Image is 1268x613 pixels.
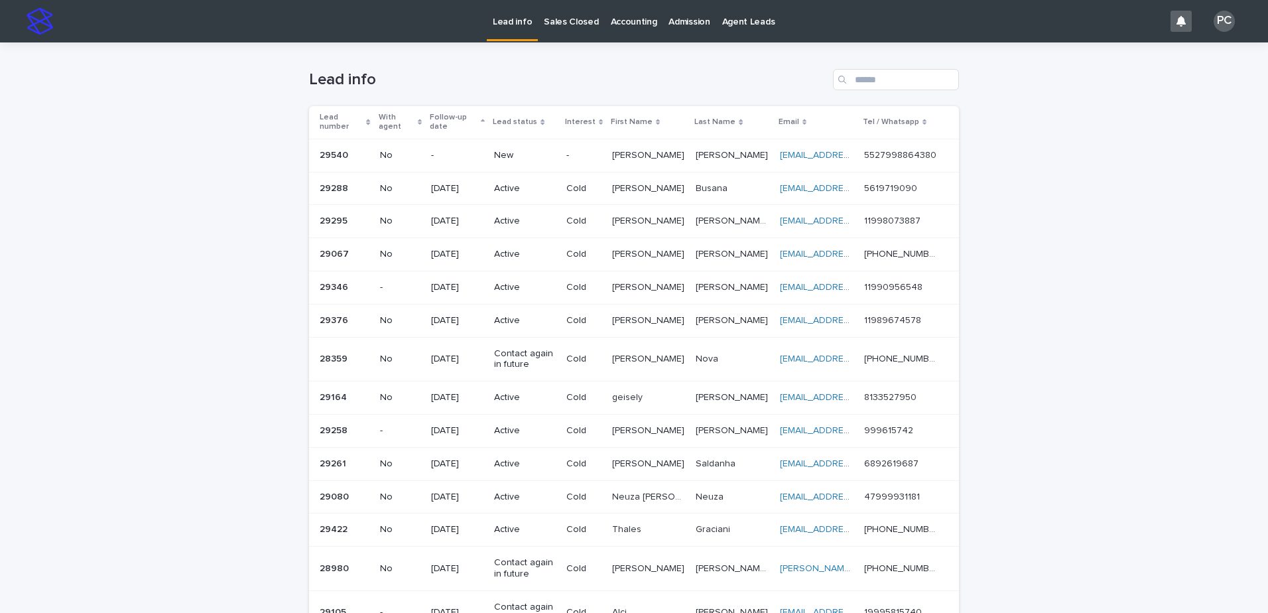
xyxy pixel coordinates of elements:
p: samantha Carneiro [696,423,771,437]
p: Thales [612,521,644,535]
p: 8133527950 [864,389,919,403]
p: 28980 [320,561,351,575]
tr: 2934629346 -[DATE]ActiveCold[PERSON_NAME][PERSON_NAME] [PERSON_NAME][PERSON_NAME] [EMAIL_ADDRESS]... [309,271,959,304]
a: [EMAIL_ADDRESS][DOMAIN_NAME] [780,459,930,468]
p: [PERSON_NAME] [612,561,687,575]
p: Cold [566,524,602,535]
p: Cold [566,492,602,503]
a: [EMAIL_ADDRESS][DOMAIN_NAME] [780,492,930,502]
p: [PERSON_NAME] [612,147,687,161]
p: [PHONE_NUMBER] [864,246,940,260]
p: New [494,150,555,161]
p: No [380,492,420,503]
p: 29540 [320,147,351,161]
p: No [380,392,420,403]
p: [PHONE_NUMBER] [864,521,940,535]
p: 29261 [320,456,349,470]
tr: 2908029080 No[DATE]ActiveColdNeuza [PERSON_NAME]Neuza [PERSON_NAME] NeuzaNeuza [EMAIL_ADDRESS][DO... [309,480,959,513]
a: [EMAIL_ADDRESS][DOMAIN_NAME] [780,151,930,160]
p: Neuza [696,489,726,503]
p: No [380,183,420,194]
tr: 2937629376 No[DATE]ActiveCold[PERSON_NAME][PERSON_NAME] [PERSON_NAME][PERSON_NAME] [EMAIL_ADDRESS... [309,304,959,337]
p: Pereira Fagundes [696,213,771,227]
p: Active [494,183,555,194]
p: [DATE] [431,425,484,437]
p: [PERSON_NAME] [612,213,687,227]
div: PC [1214,11,1235,32]
p: [DATE] [431,282,484,293]
p: No [380,315,420,326]
p: 29295 [320,213,350,227]
p: Cold [566,354,602,365]
p: Tel / Whatsapp [863,115,919,129]
p: 11990956548 [864,279,925,293]
p: [PHONE_NUMBER] [864,561,940,575]
a: [PERSON_NAME][EMAIL_ADDRESS][DOMAIN_NAME] [780,564,1002,573]
p: Lead status [493,115,537,129]
input: Search [833,69,959,90]
p: [DATE] [431,524,484,535]
p: 29422 [320,521,350,535]
p: 6892619687 [864,456,921,470]
p: [DATE] [431,183,484,194]
a: [EMAIL_ADDRESS][DOMAIN_NAME] [780,216,930,226]
p: Active [494,524,555,535]
p: 29376 [320,312,351,326]
p: Cold [566,315,602,326]
p: Last Name [694,115,735,129]
p: [PERSON_NAME] [612,456,687,470]
p: [DATE] [431,563,484,575]
p: [PERSON_NAME] [696,246,771,260]
p: Active [494,458,555,470]
p: 28359 [320,351,350,365]
p: Active [494,492,555,503]
p: [PERSON_NAME] [612,351,687,365]
p: 47999931181 [864,489,922,503]
p: Active [494,249,555,260]
tr: 2926129261 No[DATE]ActiveCold[PERSON_NAME][PERSON_NAME] SaldanhaSaldanha [EMAIL_ADDRESS][DOMAIN_N... [309,447,959,480]
a: [EMAIL_ADDRESS][DOMAIN_NAME] [780,316,930,325]
p: 29164 [320,389,349,403]
p: No [380,524,420,535]
p: [DATE] [431,216,484,227]
p: 29067 [320,246,351,260]
a: [EMAIL_ADDRESS][DOMAIN_NAME] [780,426,930,435]
p: Graciani [696,521,733,535]
a: [EMAIL_ADDRESS][DOMAIN_NAME] [780,283,930,292]
p: Cold [566,183,602,194]
p: Active [494,392,555,403]
p: Neuza Maria Vítor [612,489,688,503]
p: Cold [566,392,602,403]
p: Cold [566,216,602,227]
p: Email [779,115,799,129]
p: Cold [566,458,602,470]
p: Nova [696,351,721,365]
a: [EMAIL_ADDRESS][DOMAIN_NAME] [780,184,930,193]
tr: 2942229422 No[DATE]ActiveColdThalesThales GracianiGraciani [EMAIL_ADDRESS][DOMAIN_NAME] [PHONE_NU... [309,513,959,547]
p: - [431,150,484,161]
p: Active [494,282,555,293]
p: [PERSON_NAME] [612,246,687,260]
p: Contact again in future [494,557,555,580]
p: 11998073887 [864,213,923,227]
p: Active [494,425,555,437]
p: Lead number [320,110,363,135]
p: No [380,150,420,161]
tr: 2835928359 No[DATE]Contact again in futureCold[PERSON_NAME][PERSON_NAME] NovaNova [EMAIL_ADDRESS]... [309,337,959,381]
p: duarte de oliveira [696,389,771,403]
tr: 2925829258 -[DATE]ActiveCold[PERSON_NAME][PERSON_NAME] [PERSON_NAME][PERSON_NAME] [EMAIL_ADDRESS]... [309,414,959,447]
p: Interest [565,115,596,129]
tr: 2954029540 No-New-[PERSON_NAME][PERSON_NAME] [PERSON_NAME][PERSON_NAME] [EMAIL_ADDRESS][DOMAIN_NA... [309,139,959,172]
p: [PERSON_NAME] [612,423,687,437]
p: No [380,216,420,227]
p: 11989674578 [864,312,924,326]
p: [DATE] [431,458,484,470]
img: stacker-logo-s-only.png [27,8,53,34]
h1: Lead info [309,70,828,90]
p: [DATE] [431,492,484,503]
p: [DATE] [431,315,484,326]
p: No [380,249,420,260]
tr: 2906729067 No[DATE]ActiveCold[PERSON_NAME][PERSON_NAME] [PERSON_NAME][PERSON_NAME] [EMAIL_ADDRESS... [309,238,959,271]
a: [EMAIL_ADDRESS][DOMAIN_NAME] [780,393,930,402]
